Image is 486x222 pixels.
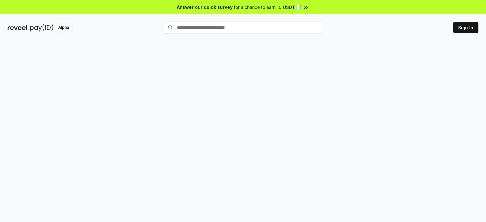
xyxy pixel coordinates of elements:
[453,22,478,33] button: Sign In
[8,24,29,32] img: reveel_dark
[55,24,72,32] div: Alpha
[177,4,233,10] span: Answer our quick survey
[30,24,53,32] img: pay_id
[234,4,302,10] span: for a chance to earn 10 USDT 📝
